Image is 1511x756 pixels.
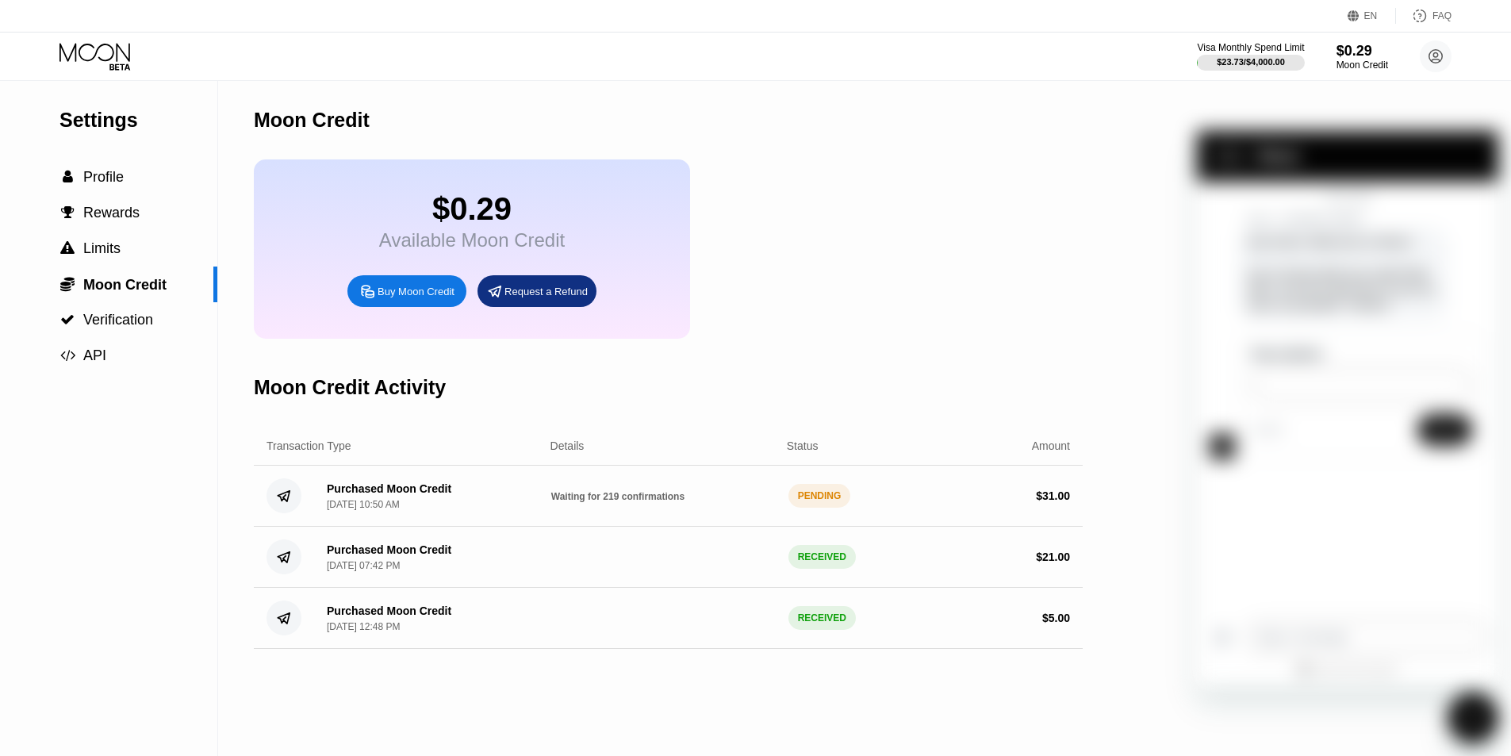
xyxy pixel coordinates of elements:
span: API [83,347,106,363]
div:  [59,241,75,255]
div: Purchased Moon Credit [327,543,451,556]
div: Visa Monthly Spend Limit [1197,42,1304,53]
div: Request a Refund [477,275,596,307]
div: [DATE] 07:42 PM [327,560,400,571]
span:  [63,170,73,184]
div: Details [550,439,585,452]
span: Rewards [83,205,140,221]
div: Settings [59,109,217,132]
div: $ 21.00 [1036,551,1070,563]
div:  [59,276,75,292]
div: $ 31.00 [1036,489,1070,502]
div: Amount [1032,439,1070,452]
div: $ 5.00 [1042,612,1070,624]
iframe: Messaging window [1197,131,1498,686]
div: RECEIVED [788,606,856,630]
div: Purchased Moon Credit [327,604,451,617]
div: FAQ [1396,8,1452,24]
div: FAQ [1432,10,1452,21]
div: Moon Credit [1337,59,1388,71]
div:  [59,170,75,184]
div:  [59,313,75,327]
div: Transaction Type [267,439,351,452]
div: $0.29 [1337,43,1388,59]
span:  [60,276,75,292]
div: RECEIVED [788,545,856,569]
div: Status [787,439,819,452]
div:  [59,205,75,220]
div: PENDING [788,484,851,508]
span: Profile [83,169,124,185]
div:  [59,348,75,363]
div: EN [1364,10,1378,21]
div: Request a Refund [504,285,588,298]
div: [DATE] 10:50 AM [327,499,400,510]
span: Verification [83,312,153,328]
span: Moon Credit [83,277,167,293]
div: Purchased Moon Credit [327,482,451,495]
span:  [60,313,75,327]
span:  [60,241,75,255]
span: Waiting for 219 confirmations [551,491,685,502]
div: Moon Credit Activity [254,376,446,399]
div: Buy Moon Credit [347,275,466,307]
span: Limits [83,240,121,256]
div: $23.73 / $4,000.00 [1217,57,1285,67]
div: EN [1348,8,1396,24]
div: $0.29Moon Credit [1337,43,1388,71]
div: Visa Monthly Spend Limit$23.73/$4,000.00 [1197,42,1304,71]
span:  [60,348,75,363]
div: Moon Credit [254,109,370,132]
span:  [61,205,75,220]
iframe: Button to launch messaging window, conversation in progress [1448,693,1498,743]
div: $0.29 [379,191,565,227]
div: Available Moon Credit [379,229,565,251]
div: [DATE] 12:48 PM [327,621,400,632]
div: Buy Moon Credit [378,285,454,298]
